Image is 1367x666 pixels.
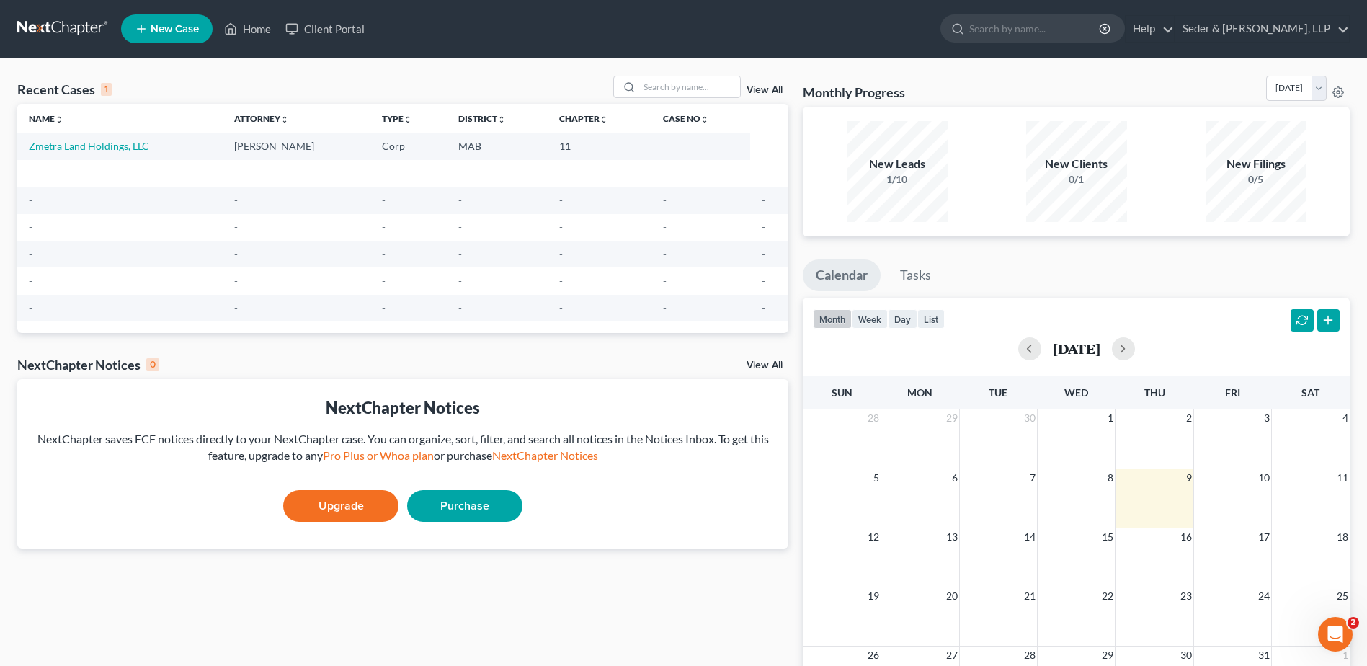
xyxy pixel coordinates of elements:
[1026,172,1127,187] div: 0/1
[1335,528,1350,546] span: 18
[762,248,765,260] span: -
[1028,469,1037,487] span: 7
[1257,469,1271,487] span: 10
[1053,341,1100,356] h2: [DATE]
[917,309,945,329] button: list
[1335,587,1350,605] span: 25
[382,248,386,260] span: -
[234,302,238,314] span: -
[29,140,149,152] a: Zmetra Land Holdings, LLC
[29,113,63,124] a: Nameunfold_more
[29,221,32,233] span: -
[29,194,32,206] span: -
[29,167,32,179] span: -
[866,647,881,664] span: 26
[663,248,667,260] span: -
[1263,409,1271,427] span: 3
[29,431,777,464] div: NextChapter saves ECF notices directly to your NextChapter case. You can organize, sort, filter, ...
[55,115,63,124] i: unfold_more
[492,448,598,462] a: NextChapter Notices
[866,528,881,546] span: 12
[1026,156,1127,172] div: New Clients
[887,259,944,291] a: Tasks
[907,386,932,399] span: Mon
[1100,528,1115,546] span: 15
[17,356,159,373] div: NextChapter Notices
[945,587,959,605] span: 20
[29,396,777,419] div: NextChapter Notices
[663,302,667,314] span: -
[945,409,959,427] span: 29
[17,81,112,98] div: Recent Cases
[1341,647,1350,664] span: 1
[382,302,386,314] span: -
[1318,617,1353,652] iframe: Intercom live chat
[663,194,667,206] span: -
[234,194,238,206] span: -
[1023,528,1037,546] span: 14
[458,194,462,206] span: -
[447,133,548,159] td: MAB
[945,528,959,546] span: 13
[1301,386,1319,399] span: Sat
[1335,469,1350,487] span: 11
[458,302,462,314] span: -
[404,115,412,124] i: unfold_more
[663,167,667,179] span: -
[1100,647,1115,664] span: 29
[945,647,959,664] span: 27
[1023,409,1037,427] span: 30
[762,167,765,179] span: -
[1225,386,1240,399] span: Fri
[146,358,159,371] div: 0
[803,259,881,291] a: Calendar
[559,167,563,179] span: -
[559,275,563,287] span: -
[559,194,563,206] span: -
[639,76,740,97] input: Search by name...
[1257,528,1271,546] span: 17
[872,469,881,487] span: 5
[832,386,852,399] span: Sun
[989,386,1007,399] span: Tue
[1023,587,1037,605] span: 21
[29,275,32,287] span: -
[548,133,651,159] td: 11
[747,85,783,95] a: View All
[458,167,462,179] span: -
[888,309,917,329] button: day
[29,248,32,260] span: -
[852,309,888,329] button: week
[458,248,462,260] span: -
[1175,16,1349,42] a: Seder & [PERSON_NAME], LLP
[458,275,462,287] span: -
[223,133,370,159] td: [PERSON_NAME]
[382,194,386,206] span: -
[234,248,238,260] span: -
[847,172,948,187] div: 1/10
[283,490,398,522] a: Upgrade
[1179,587,1193,605] span: 23
[382,275,386,287] span: -
[813,309,852,329] button: month
[762,302,765,314] span: -
[1064,386,1088,399] span: Wed
[803,84,905,101] h3: Monthly Progress
[1257,647,1271,664] span: 31
[101,83,112,96] div: 1
[497,115,506,124] i: unfold_more
[762,194,765,206] span: -
[323,448,434,462] a: Pro Plus or Whoa plan
[407,490,522,522] a: Purchase
[559,113,608,124] a: Chapterunfold_more
[1126,16,1174,42] a: Help
[1144,386,1165,399] span: Thu
[151,24,199,35] span: New Case
[234,167,238,179] span: -
[663,275,667,287] span: -
[600,115,608,124] i: unfold_more
[234,275,238,287] span: -
[866,587,881,605] span: 19
[663,113,709,124] a: Case Nounfold_more
[382,113,412,124] a: Typeunfold_more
